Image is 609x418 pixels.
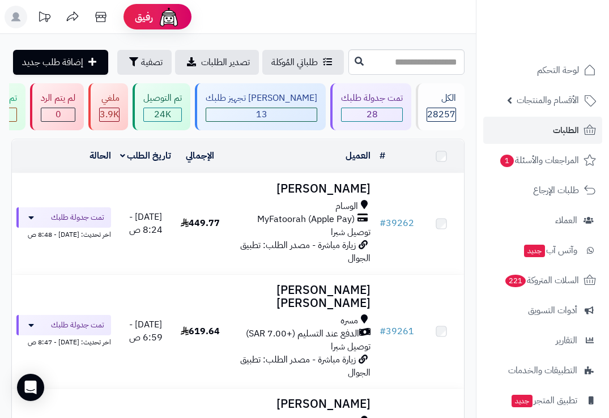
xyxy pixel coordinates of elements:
a: التطبيقات والخدمات [483,357,602,384]
span: # [380,325,386,338]
span: تمت جدولة طلبك [51,319,104,331]
span: جديد [524,245,545,257]
a: الإجمالي [186,149,214,163]
span: [DATE] - 8:24 ص [129,210,163,237]
span: الدفع عند التسليم (+7.00 SAR) [246,327,359,340]
div: تمت جدولة طلبك [341,92,403,105]
span: جديد [512,395,533,407]
span: مسره [340,314,358,327]
span: 3.9K [100,108,119,121]
span: 449.77 [181,216,220,230]
span: السلات المتروكة [504,272,579,288]
span: 28257 [427,108,455,121]
h3: [PERSON_NAME] [229,182,370,195]
span: لوحة التحكم [537,62,579,78]
a: ملغي 3.9K [86,83,130,130]
a: الطلبات [483,117,602,144]
a: الكل28257 [414,83,467,130]
span: زيارة مباشرة - مصدر الطلب: تطبيق الجوال [240,238,370,265]
a: [PERSON_NAME] تجهيز طلبك 13 [193,83,328,130]
span: 619.64 [181,325,220,338]
div: الكل [427,92,456,105]
span: تصدير الطلبات [201,56,250,69]
span: العملاء [555,212,577,228]
a: وآتس آبجديد [483,237,602,264]
a: تمت جدولة طلبك 28 [328,83,414,130]
a: الحالة [90,149,111,163]
a: لم يتم الرد 0 [28,83,86,130]
img: ai-face.png [157,6,180,28]
a: تم التوصيل 24K [130,83,193,130]
a: السلات المتروكة221 [483,267,602,294]
div: لم يتم الرد [41,92,75,105]
a: # [380,149,385,163]
span: طلباتي المُوكلة [271,56,318,69]
a: العميل [346,149,370,163]
div: 23968 [144,108,181,121]
span: 13 [206,108,317,121]
span: الوسام [335,200,358,213]
span: التقارير [556,332,577,348]
span: 28 [342,108,402,121]
span: وآتس آب [523,242,577,258]
span: التطبيقات والخدمات [508,362,577,378]
span: إضافة طلب جديد [22,56,83,69]
a: تاريخ الطلب [120,149,172,163]
a: إضافة طلب جديد [13,50,108,75]
span: MyFatoorah (Apple Pay) [257,213,355,226]
span: المراجعات والأسئلة [499,152,579,168]
a: طلباتي المُوكلة [262,50,344,75]
img: logo-2.png [532,25,598,49]
span: الأقسام والمنتجات [517,92,579,108]
a: تحديثات المنصة [30,6,58,31]
span: تصفية [141,56,163,69]
span: تطبيق المتجر [510,393,577,408]
span: 1 [500,155,514,168]
span: 24K [144,108,181,121]
a: التقارير [483,327,602,354]
a: العملاء [483,207,602,234]
span: # [380,216,386,230]
div: تم التوصيل [143,92,182,105]
span: طلبات الإرجاع [533,182,579,198]
a: #39262 [380,216,414,230]
span: رفيق [135,10,153,24]
a: #39261 [380,325,414,338]
span: زيارة مباشرة - مصدر الطلب: تطبيق الجوال [240,353,370,379]
a: المراجعات والأسئلة1 [483,147,602,174]
span: [DATE] - 6:59 ص [129,318,163,344]
span: توصيل شبرا [331,225,370,239]
a: تطبيق المتجرجديد [483,387,602,414]
div: Open Intercom Messenger [17,374,44,401]
span: تمت جدولة طلبك [51,212,104,223]
div: [PERSON_NAME] تجهيز طلبك [206,92,317,105]
div: 3870 [100,108,119,121]
a: لوحة التحكم [483,57,602,84]
a: تصدير الطلبات [175,50,259,75]
span: 0 [41,108,75,121]
span: الطلبات [553,122,579,138]
span: أدوات التسويق [528,302,577,318]
h3: [PERSON_NAME] [229,398,370,411]
a: أدوات التسويق [483,297,602,324]
button: تصفية [117,50,172,75]
span: 221 [505,275,526,288]
div: ملغي [99,92,120,105]
a: طلبات الإرجاع [483,177,602,204]
div: اخر تحديث: [DATE] - 8:48 ص [16,228,111,240]
h3: [PERSON_NAME] [PERSON_NAME] [229,284,370,310]
span: توصيل شبرا [331,340,370,353]
div: اخر تحديث: [DATE] - 8:47 ص [16,335,111,347]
